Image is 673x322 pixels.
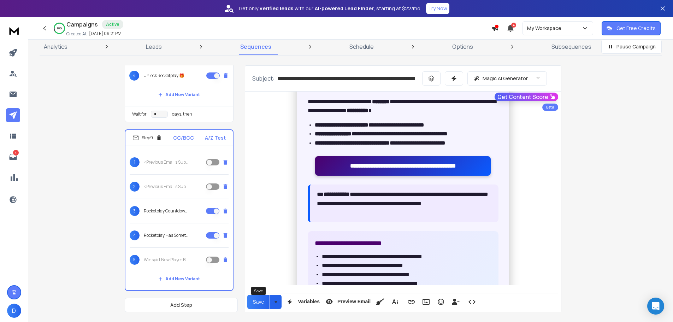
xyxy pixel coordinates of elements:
[173,134,194,141] p: CC/BCC
[144,208,189,214] p: Rocketplay Countdown: Your F S Await
[495,93,558,101] button: Get Content Score
[130,182,140,192] span: 2
[7,24,21,37] img: logo
[511,23,516,28] span: 4
[405,295,418,309] button: Insert Link (Ctrl+K)
[388,295,402,309] button: More Text
[323,295,372,309] button: Preview Email
[336,299,372,305] span: Preview Email
[57,26,62,30] p: 90 %
[428,5,447,12] p: Try Now
[601,40,662,54] button: Pause Campaign
[7,304,21,318] button: D
[144,184,189,189] p: <Previous Email's Subject>
[125,298,238,312] button: Add Step
[89,31,122,36] p: [DATE] 09:21 PM
[236,38,276,55] a: Sequences
[239,5,420,12] p: Get only with our starting at $22/mo
[296,299,321,305] span: Variables
[547,38,596,55] a: Subsequences
[13,150,19,156] p: 4
[247,295,270,309] button: Save
[172,111,192,117] p: days, then
[44,42,67,51] p: Analytics
[146,42,162,51] p: Leads
[283,295,321,309] button: Variables
[448,38,477,55] a: Options
[426,3,449,14] button: Try Now
[153,272,206,286] button: Add New Variant
[144,257,189,263] p: Winspirt New Player Bundle — Boost Your First 2 Deposits Instantly!
[345,38,378,55] a: Schedule
[542,104,558,111] div: Beta
[483,75,528,82] p: Magic AI Generator
[251,287,266,295] div: Save
[130,157,140,167] span: 1
[434,295,448,309] button: Emoticons
[66,31,88,37] p: Created At:
[142,38,166,55] a: Leads
[143,73,189,78] p: Unlock Rocketplay 🎁 Use REELS20 for 20 FS
[129,71,139,81] span: 4
[449,295,462,309] button: Insert Unsubscribe Link
[125,129,234,291] li: Step9CC/BCCA/Z Test1<Previous Email's Subject>2<Previous Email's Subject>3Rocketplay Countdown: Y...
[349,42,374,51] p: Schedule
[551,42,591,51] p: Subsequences
[240,42,271,51] p: Sequences
[132,135,162,141] div: Step 9
[465,295,479,309] button: Code View
[66,20,98,29] h1: Campaigns
[132,111,147,117] p: Wait for
[205,134,226,141] p: A/Z Test
[130,230,140,240] span: 4
[130,206,140,216] span: 3
[373,295,387,309] button: Clean HTML
[40,38,72,55] a: Analytics
[315,5,375,12] strong: AI-powered Lead Finder,
[452,42,473,51] p: Options
[602,21,661,35] button: Get Free Credits
[419,295,433,309] button: Insert Image (Ctrl+P)
[527,25,564,32] p: My Workspace
[260,5,293,12] strong: verified leads
[616,25,656,32] p: Get Free Credits
[6,150,20,164] a: 4
[647,298,664,315] div: Open Intercom Messenger
[467,71,547,86] button: Magic AI Generator
[252,74,274,83] p: Subject:
[144,233,189,238] p: Rocketplay Has Something Special for You… ⚡
[102,20,123,29] div: Active
[144,159,189,165] p: <Previous Email's Subject>
[130,255,140,265] span: 5
[153,88,206,102] button: Add New Variant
